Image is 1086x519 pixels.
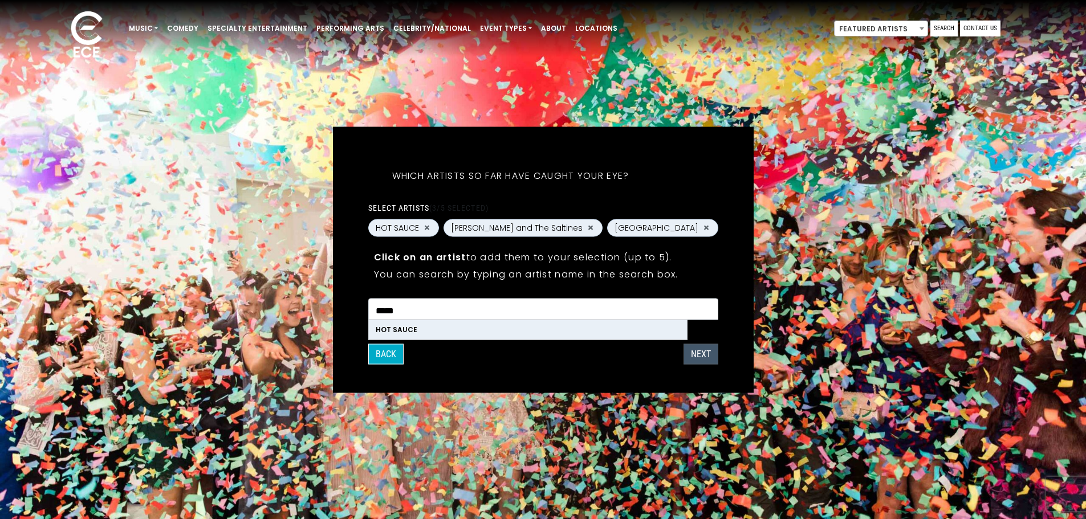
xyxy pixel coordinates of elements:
span: [PERSON_NAME] and The Saltines [451,222,583,234]
a: Locations [571,19,622,38]
a: Contact Us [960,21,1000,36]
button: Remove HOT SAUCE [422,223,432,233]
a: Specialty Entertainment [203,19,312,38]
button: Remove SOUTHSIDE STATION [702,223,711,233]
span: Featured Artists [834,21,928,36]
h5: Which artists so far have caught your eye? [368,155,653,196]
button: Remove Julio and The Saltines [586,223,595,233]
p: to add them to your selection (up to 5). [374,250,713,264]
a: Event Types [475,19,536,38]
span: HOT SAUCE [376,222,419,234]
label: Select artists [368,202,489,212]
button: Back [368,344,404,364]
span: Featured Artists [835,21,928,37]
a: Music [124,19,162,38]
a: Comedy [162,19,203,38]
strong: Click on an artist [374,250,466,263]
textarea: Search [376,305,680,316]
a: Search [930,21,958,36]
button: Next [684,344,718,364]
a: Performing Arts [312,19,389,38]
img: ece_new_logo_whitev2-1.png [58,8,115,63]
span: (3/5 selected) [429,203,489,212]
span: [GEOGRAPHIC_DATA] [615,222,698,234]
a: About [536,19,571,38]
a: Celebrity/National [389,19,475,38]
p: You can search by typing an artist name in the search box. [374,267,713,281]
li: HOT SAUCE [369,320,687,339]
